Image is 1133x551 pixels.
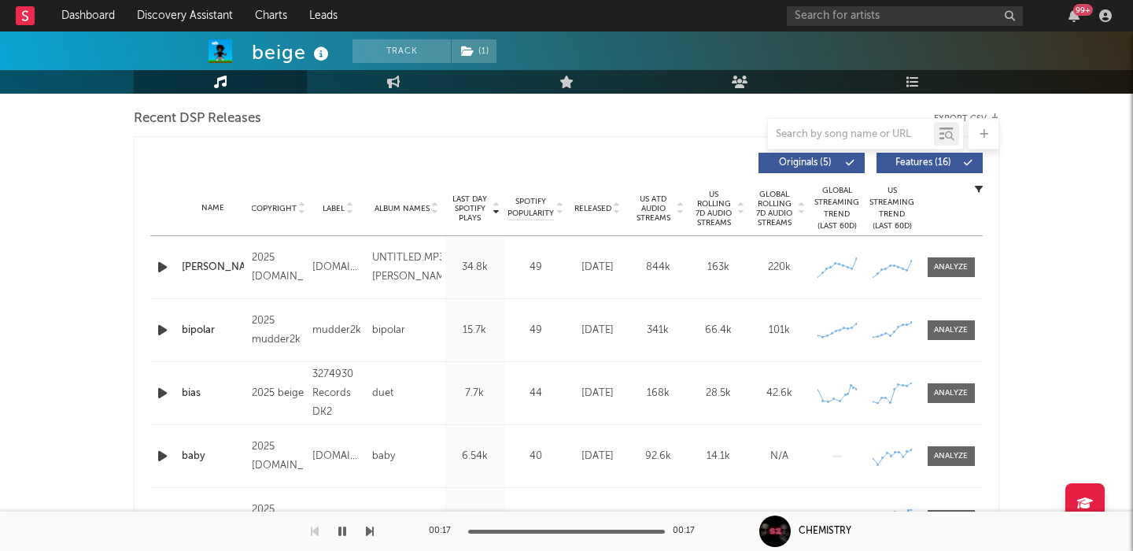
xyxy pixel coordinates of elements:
[632,449,685,464] div: 92.6k
[452,39,496,63] button: (1)
[1073,4,1093,16] div: 99 +
[571,323,624,338] div: [DATE]
[1068,9,1079,22] button: 99+
[508,323,563,338] div: 49
[692,260,745,275] div: 163k
[692,190,736,227] span: US Rolling 7D Audio Streams
[372,249,441,287] div: UNTITLED.MP3, [PERSON_NAME]
[877,153,983,173] button: Features(16)
[252,249,304,287] div: 2025 [DOMAIN_NAME]
[372,321,405,340] div: bipolar
[449,449,500,464] div: 6.54k
[508,260,563,275] div: 49
[252,384,304,403] div: 2025 beige
[182,202,244,214] div: Name
[312,447,364,466] div: [DOMAIN_NAME]
[571,449,624,464] div: [DATE]
[182,386,244,401] a: bias
[312,365,364,422] div: 3274930 Records DK2
[252,312,304,349] div: 2025 mudder2k
[758,153,865,173] button: Originals(5)
[134,109,261,128] span: Recent DSP Releases
[508,386,563,401] div: 44
[449,194,491,223] span: Last Day Spotify Plays
[753,190,796,227] span: Global Rolling 7D Audio Streams
[574,204,611,213] span: Released
[429,522,460,541] div: 00:17
[753,449,806,464] div: N/A
[814,185,861,232] div: Global Streaming Trend (Last 60D)
[449,386,500,401] div: 7.7k
[769,158,841,168] span: Originals ( 5 )
[312,258,364,277] div: [DOMAIN_NAME]
[753,323,806,338] div: 101k
[352,39,451,63] button: Track
[768,128,934,141] input: Search by song name or URL
[571,260,624,275] div: [DATE]
[571,386,624,401] div: [DATE]
[182,323,244,338] a: bipolar
[799,524,851,538] div: CHEMISTRY
[692,323,745,338] div: 66.4k
[887,158,959,168] span: Features ( 16 )
[934,114,999,124] button: Export CSV
[252,501,304,538] div: 2025 [DOMAIN_NAME]
[753,260,806,275] div: 220k
[372,384,393,403] div: duet
[375,204,430,213] span: Album Names
[673,522,704,541] div: 00:17
[252,39,333,65] div: beige
[753,386,806,401] div: 42.6k
[312,510,364,529] div: [DOMAIN_NAME]
[508,449,563,464] div: 40
[449,323,500,338] div: 15.7k
[251,204,297,213] span: Copyright
[632,323,685,338] div: 341k
[182,260,244,275] a: [PERSON_NAME]
[869,185,916,232] div: US Streaming Trend (Last 60D)
[372,447,395,466] div: baby
[451,39,497,63] span: ( 1 )
[182,449,244,464] a: baby
[632,260,685,275] div: 844k
[692,386,745,401] div: 28.5k
[787,6,1023,26] input: Search for artists
[692,449,745,464] div: 14.1k
[252,438,304,475] div: 2025 [DOMAIN_NAME]
[507,196,554,220] span: Spotify Popularity
[632,194,675,223] span: US ATD Audio Streams
[449,260,500,275] div: 34.8k
[312,321,364,340] div: mudder2k
[632,386,685,401] div: 168k
[323,204,345,213] span: Label
[372,510,441,529] div: [PERSON_NAME]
